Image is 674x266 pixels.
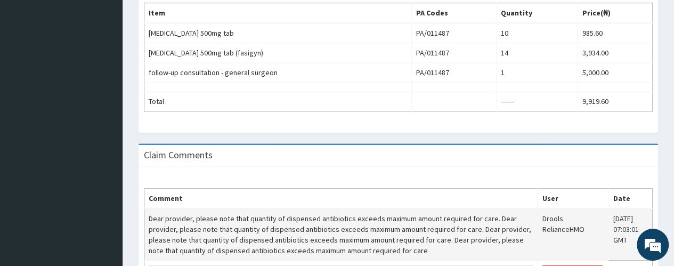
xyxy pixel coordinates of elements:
th: Comment [144,189,538,209]
textarea: Type your message and hit 'Enter' [5,164,203,201]
th: PA Codes [412,3,497,23]
h3: Claim Comments [144,150,213,160]
td: 1 [496,63,578,83]
td: 10 [496,23,578,43]
th: Date [608,189,653,209]
td: Dear provider, please note that quantity of dispensed antibiotics exceeds maximum amount required... [144,208,538,261]
td: Total [144,92,412,111]
div: Minimize live chat window [175,5,200,31]
span: We're online! [62,70,147,178]
th: User [538,189,608,209]
th: Item [144,3,412,23]
td: follow-up consultation - general surgeon [144,63,412,83]
td: 3,934.00 [578,43,653,63]
th: Quantity [496,3,578,23]
td: 14 [496,43,578,63]
td: PA/011487 [412,43,497,63]
td: 5,000.00 [578,63,653,83]
th: Price(₦) [578,3,653,23]
img: d_794563401_company_1708531726252_794563401 [20,53,43,80]
td: 9,919.60 [578,92,653,111]
td: PA/011487 [412,63,497,83]
td: [DATE] 07:03:01 GMT [608,208,653,261]
td: 985.60 [578,23,653,43]
div: Chat with us now [55,60,179,74]
td: [MEDICAL_DATA] 500mg tab [144,23,412,43]
td: [MEDICAL_DATA] 500mg tab (fasigyn) [144,43,412,63]
td: ------ [496,92,578,111]
td: Drools RelianceHMO [538,208,608,261]
td: PA/011487 [412,23,497,43]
